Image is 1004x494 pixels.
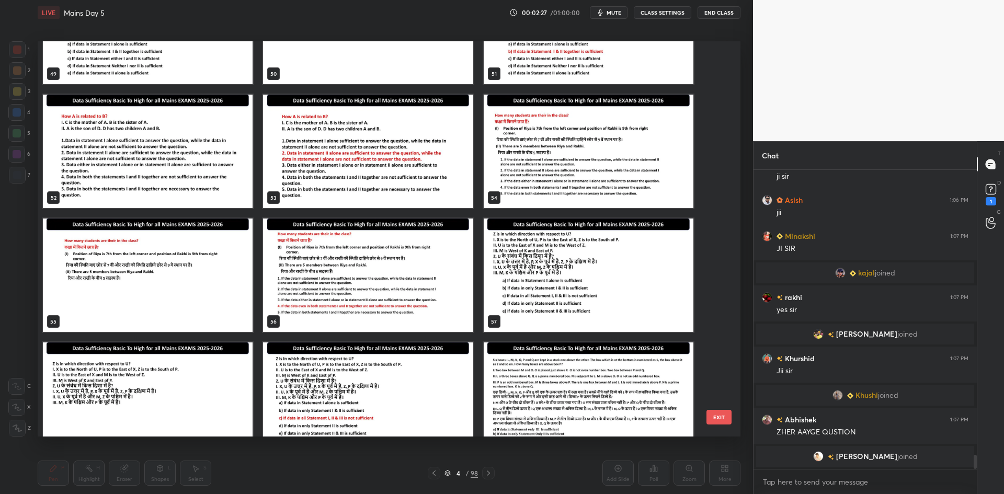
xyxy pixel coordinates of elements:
[64,8,105,18] h4: Mains Day 5
[950,294,968,301] div: 1:07 PM
[783,194,803,205] h6: Asish
[634,6,691,19] button: CLASS SETTINGS
[484,342,693,456] img: 1756798593YTE3IM.pdf
[9,83,30,100] div: 3
[998,150,1001,157] p: T
[9,62,30,79] div: 2
[835,268,846,278] img: 2bdf788218bb4f95abf5a5eaf4342b77.jpg
[484,95,693,208] img: 1756798593YTE3IM.pdf
[783,353,815,364] h6: Khurshid
[762,353,772,364] img: 1f4ed40df15548048fd4d3fde1320829.jpg
[43,342,253,456] img: 1756798593YTE3IM.pdf
[8,125,30,142] div: 5
[754,170,977,469] div: grid
[813,329,824,339] img: e35ef268399b447587523918e5adf263.jpg
[8,146,30,163] div: 6
[762,292,772,303] img: 28bc39c83e91454ead8190318352fd43.jpg
[762,195,772,205] img: 11101143053d49948bb50bc1d7899205.jpg
[38,6,60,19] div: LIVE
[875,269,895,277] span: joined
[9,41,30,58] div: 1
[777,417,783,423] img: no-rating-badge.077c3623.svg
[263,219,473,332] img: 1756798593YTE3IM.pdf
[950,355,968,362] div: 1:07 PM
[762,231,772,242] img: 029748cdd23c410e884c4867dd4d4ea6.jpg
[878,391,898,399] span: joined
[950,233,968,239] div: 1:07 PM
[813,451,824,462] img: eaebc053bbba487d963f0f14c23fb0ab.94193126_3
[855,391,878,399] span: Khushi
[850,270,856,277] img: Learner_Badge_beginner_1_8b307cf2a0.svg
[997,208,1001,216] p: G
[828,332,834,338] img: no-rating-badge.077c3623.svg
[43,95,253,208] img: 1756798593YTE3IM.pdf
[263,95,473,208] img: 1756798593YTE3IM.pdf
[986,197,996,205] div: 1
[783,231,815,242] h6: Minakshi
[783,414,816,425] h6: Abhishek
[9,167,30,183] div: 7
[777,244,968,254] div: JI SIR
[950,417,968,423] div: 1:07 PM
[783,292,802,303] h6: rakhi
[484,219,693,332] img: 1756798593YTE3IM.pdf
[465,470,469,476] div: /
[762,415,772,425] img: d502f24fec7f482aa8d61f71097c205a.jpg
[828,454,834,460] img: no-rating-badge.077c3623.svg
[8,399,31,416] div: X
[777,295,783,301] img: no-rating-badge.077c3623.svg
[836,452,897,461] span: [PERSON_NAME]
[8,104,30,121] div: 4
[897,330,918,338] span: joined
[777,427,968,438] div: ZHER AAYGE QUSTION
[777,356,783,362] img: no-rating-badge.077c3623.svg
[43,219,253,332] img: 1756798593YTE3IM.pdf
[950,197,968,203] div: 1:06 PM
[777,305,968,315] div: yes sir
[836,330,897,338] span: [PERSON_NAME]
[263,342,473,456] img: 1756798593YTE3IM.pdf
[607,9,621,16] span: mute
[706,410,732,424] button: EXIT
[754,142,787,169] p: Chat
[471,468,478,478] div: 98
[858,269,875,277] span: kajal
[590,6,627,19] button: mute
[847,393,853,399] img: Learner_Badge_beginner_1_8b307cf2a0.svg
[38,41,722,436] div: grid
[698,6,740,19] button: End Class
[453,470,463,476] div: 4
[897,452,918,461] span: joined
[9,420,31,436] div: Z
[777,233,783,239] img: Learner_Badge_beginner_1_8b307cf2a0.svg
[8,378,31,395] div: C
[777,208,968,218] div: jii
[997,179,1001,187] p: D
[777,197,783,203] img: Learner_Badge_hustler_a18805edde.svg
[777,366,968,376] div: Jii sir
[832,390,843,400] img: 484cd3602bfc4008877bb59ec8c92478.jpg
[777,171,968,182] div: ji sir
